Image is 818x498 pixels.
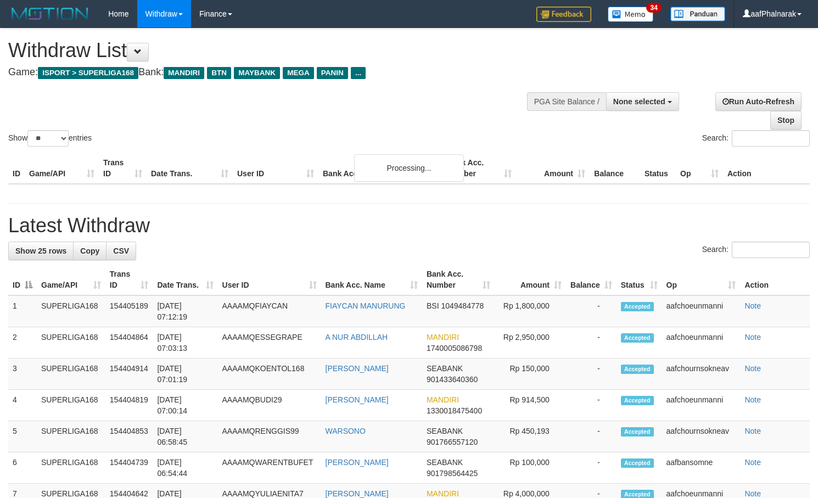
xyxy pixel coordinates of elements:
[351,67,366,79] span: ...
[105,421,153,452] td: 154404853
[105,264,153,295] th: Trans ID: activate to sort column ascending
[621,302,654,311] span: Accepted
[427,458,463,467] span: SEABANK
[566,359,617,390] td: -
[25,153,99,184] th: Game/API
[153,452,217,484] td: [DATE] 06:54:44
[326,458,389,467] a: [PERSON_NAME]
[495,390,566,421] td: Rp 914,500
[590,153,640,184] th: Balance
[80,247,99,255] span: Copy
[37,390,105,421] td: SUPERLIGA168
[676,153,723,184] th: Op
[427,364,463,373] span: SEABANK
[8,327,37,359] td: 2
[702,130,810,147] label: Search:
[37,452,105,484] td: SUPERLIGA168
[662,264,741,295] th: Op: activate to sort column ascending
[621,396,654,405] span: Accepted
[621,458,654,468] span: Accepted
[770,111,802,130] a: Stop
[8,390,37,421] td: 4
[153,359,217,390] td: [DATE] 07:01:19
[662,452,741,484] td: aafbansomne
[105,390,153,421] td: 154404819
[495,295,566,327] td: Rp 1,800,000
[326,364,389,373] a: [PERSON_NAME]
[105,327,153,359] td: 154404864
[37,421,105,452] td: SUPERLIGA168
[73,242,107,260] a: Copy
[37,327,105,359] td: SUPERLIGA168
[218,264,321,295] th: User ID: activate to sort column ascending
[422,264,495,295] th: Bank Acc. Number: activate to sort column ascending
[99,153,147,184] th: Trans ID
[621,365,654,374] span: Accepted
[744,301,761,310] a: Note
[640,153,676,184] th: Status
[744,333,761,342] a: Note
[744,427,761,435] a: Note
[427,469,478,478] span: Copy 901798564425 to clipboard
[321,264,422,295] th: Bank Acc. Name: activate to sort column ascending
[536,7,591,22] img: Feedback.jpg
[234,67,280,79] span: MAYBANK
[662,359,741,390] td: aafchournsokneav
[662,421,741,452] td: aafchournsokneav
[8,264,37,295] th: ID: activate to sort column descending
[442,153,516,184] th: Bank Acc. Number
[566,327,617,359] td: -
[608,7,654,22] img: Button%20Memo.svg
[153,327,217,359] td: [DATE] 07:03:13
[8,421,37,452] td: 5
[8,242,74,260] a: Show 25 rows
[527,92,606,111] div: PGA Site Balance /
[317,67,348,79] span: PANIN
[153,390,217,421] td: [DATE] 07:00:14
[732,242,810,258] input: Search:
[233,153,318,184] th: User ID
[218,452,321,484] td: AAAAMQWARENTBUFET
[427,489,459,498] span: MANDIRI
[606,92,679,111] button: None selected
[326,333,388,342] a: A NUR ABDILLAH
[8,359,37,390] td: 3
[495,327,566,359] td: Rp 2,950,000
[164,67,204,79] span: MANDIRI
[495,264,566,295] th: Amount: activate to sort column ascending
[566,264,617,295] th: Balance: activate to sort column ascending
[354,154,464,182] div: Processing...
[621,333,654,343] span: Accepted
[218,327,321,359] td: AAAAMQESSEGRAPE
[8,295,37,327] td: 1
[427,395,459,404] span: MANDIRI
[106,242,136,260] a: CSV
[218,295,321,327] td: AAAAMQFIAYCAN
[8,5,92,22] img: MOTION_logo.png
[702,242,810,258] label: Search:
[326,301,406,310] a: FIAYCAN MANURUNG
[218,421,321,452] td: AAAAMQRENGGIS99
[8,452,37,484] td: 6
[744,364,761,373] a: Note
[153,295,217,327] td: [DATE] 07:12:19
[744,395,761,404] a: Note
[8,67,534,78] h4: Game: Bank:
[15,247,66,255] span: Show 25 rows
[740,264,810,295] th: Action
[8,215,810,237] h1: Latest Withdraw
[566,390,617,421] td: -
[27,130,69,147] select: Showentries
[441,301,484,310] span: Copy 1049484778 to clipboard
[715,92,802,111] a: Run Auto-Refresh
[427,427,463,435] span: SEABANK
[37,264,105,295] th: Game/API: activate to sort column ascending
[744,489,761,498] a: Note
[207,67,231,79] span: BTN
[723,153,810,184] th: Action
[427,438,478,446] span: Copy 901766557120 to clipboard
[495,421,566,452] td: Rp 450,193
[113,247,129,255] span: CSV
[662,390,741,421] td: aafchoeunmanni
[218,359,321,390] td: AAAAMQKOENTOL168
